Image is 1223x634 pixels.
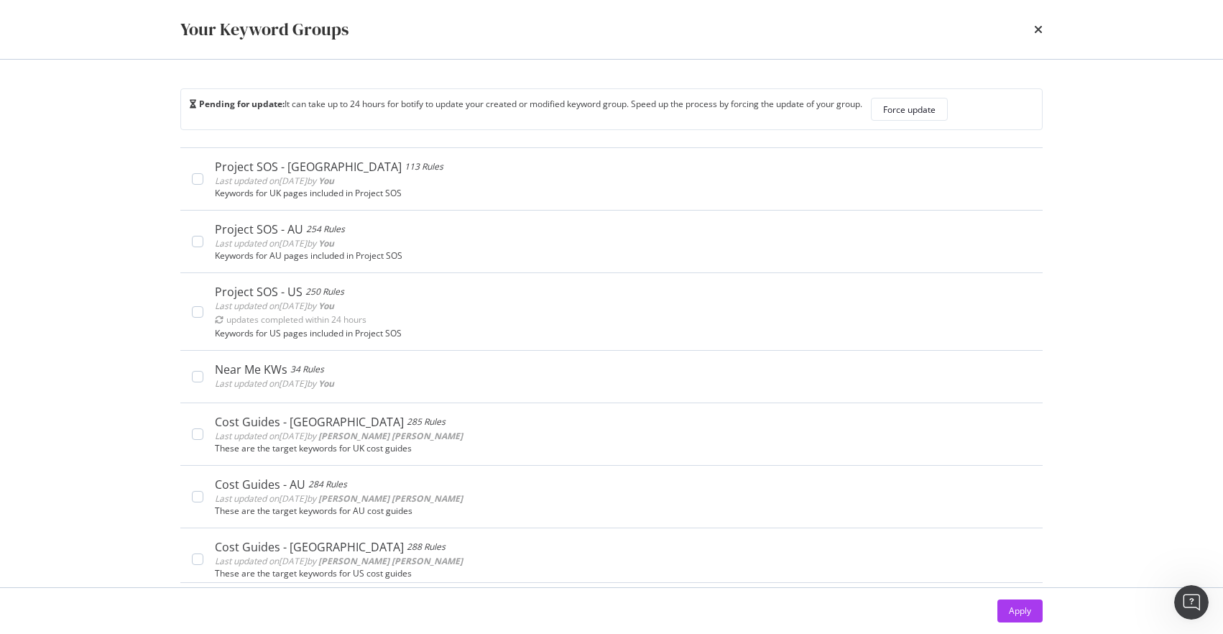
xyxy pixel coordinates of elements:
div: updates completed within 24 hours [226,313,366,326]
div: Project SOS - US [215,285,303,299]
div: 285 Rules [407,415,446,429]
div: Near Me KWs [215,362,287,377]
div: 250 Rules [305,285,344,299]
button: Create a new Keyword Group [180,583,339,617]
span: Last updated on [DATE] by [215,300,334,312]
div: Keywords for US pages included in Project SOS [215,329,1031,339]
div: These are the target keywords for AU cost guides [215,506,1031,516]
div: 288 Rules [407,540,446,554]
div: Keywords for AU pages included in Project SOS [215,251,1031,261]
div: It can take up to 24 hours for botify to update your created or modified keyword group. Speed up ... [190,98,862,121]
iframe: Intercom live chat [1174,585,1209,620]
div: times [1034,17,1043,42]
span: Last updated on [DATE] by [215,555,463,567]
b: [PERSON_NAME] [PERSON_NAME] [318,492,463,505]
div: Cost Guides - [GEOGRAPHIC_DATA] [215,415,404,429]
div: Apply [1009,605,1031,617]
div: Project SOS - [GEOGRAPHIC_DATA] [215,160,402,174]
b: You [318,377,334,390]
span: Last updated on [DATE] by [215,237,334,249]
div: Force update [883,104,936,116]
span: Last updated on [DATE] by [215,175,334,187]
div: Cost Guides - AU [215,477,305,492]
div: 284 Rules [308,477,347,492]
div: Cost Guides - [GEOGRAPHIC_DATA] [215,540,404,554]
b: [PERSON_NAME] [PERSON_NAME] [318,555,463,567]
b: You [318,300,334,312]
span: Last updated on [DATE] by [215,377,334,390]
div: 254 Rules [306,222,345,236]
span: Last updated on [DATE] by [215,430,463,442]
div: 113 Rules [405,160,443,174]
button: Force update [871,98,948,121]
div: 34 Rules [290,362,324,377]
span: Last updated on [DATE] by [215,492,463,505]
div: Keywords for UK pages included in Project SOS [215,188,1031,198]
b: You [318,237,334,249]
b: Pending for update: [199,98,285,110]
div: Project SOS - AU [215,222,303,236]
div: These are the target keywords for US cost guides [215,569,1031,579]
b: [PERSON_NAME] [PERSON_NAME] [318,430,463,442]
button: Apply [997,599,1043,622]
div: Your Keyword Groups [180,17,349,42]
b: You [318,175,334,187]
div: These are the target keywords for UK cost guides [215,444,1031,454]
